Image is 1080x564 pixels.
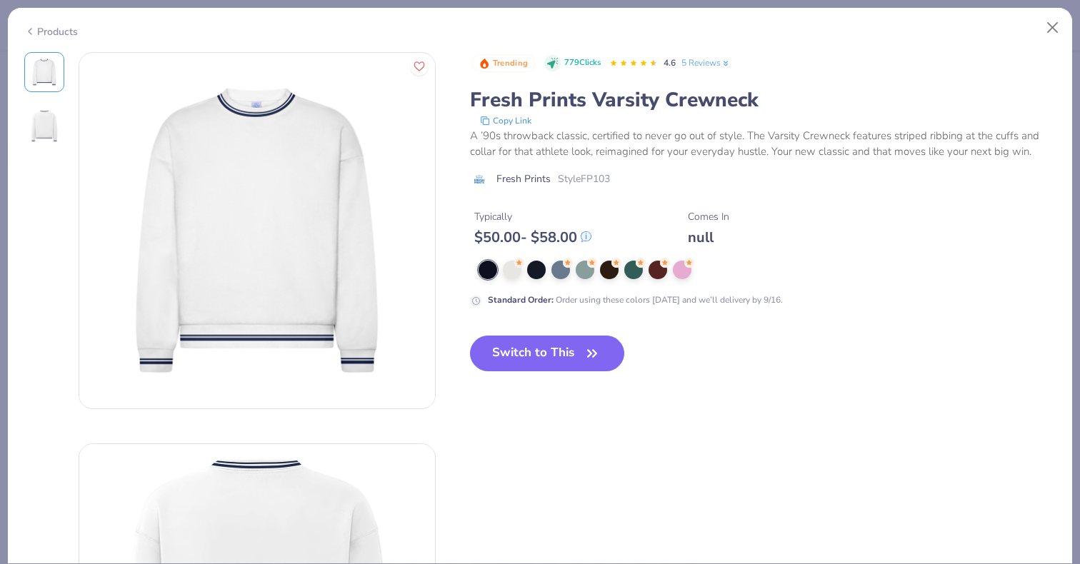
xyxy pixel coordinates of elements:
[474,228,591,246] div: $ 50.00 - $ 58.00
[1039,14,1066,41] button: Close
[664,57,676,69] span: 4.6
[470,173,489,185] img: brand logo
[471,54,536,73] button: Badge Button
[558,171,610,186] span: Style FP103
[470,336,625,371] button: Switch to This
[474,209,591,224] div: Typically
[681,56,731,69] a: 5 Reviews
[410,57,429,76] button: Like
[488,293,783,306] div: Order using these colors [DATE] and we’ll delivery by 9/16.
[564,57,601,69] span: 779 Clicks
[24,24,78,39] div: Products
[470,86,1056,114] div: Fresh Prints Varsity Crewneck
[476,114,536,128] button: copy to clipboard
[688,209,729,224] div: Comes In
[79,53,435,408] img: Front
[27,55,61,89] img: Front
[493,59,528,67] span: Trending
[496,171,551,186] span: Fresh Prints
[470,128,1056,160] div: A ’90s throwback classic, certified to never go out of style. The Varsity Crewneck features strip...
[488,294,554,306] strong: Standard Order :
[609,52,658,75] div: 4.6 Stars
[479,58,490,69] img: Trending sort
[688,228,729,246] div: null
[27,109,61,143] img: Back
